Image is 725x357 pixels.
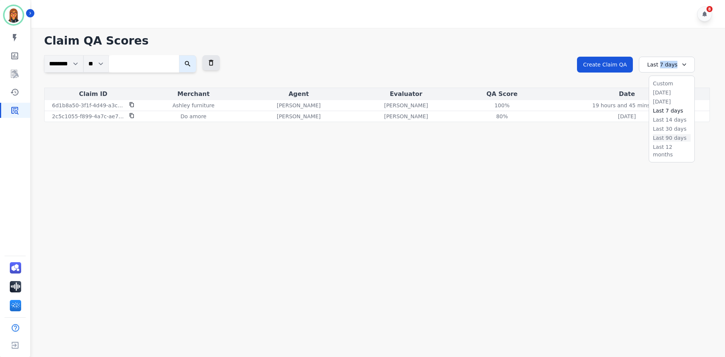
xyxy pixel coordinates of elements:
[485,102,519,109] div: 100%
[354,90,458,99] div: Evaluator
[5,6,23,24] img: Bordered avatar
[384,102,428,109] p: [PERSON_NAME]
[653,143,691,158] li: Last 12 months
[618,113,636,120] p: [DATE]
[653,134,691,142] li: Last 90 days
[653,80,691,87] li: Custom
[592,102,662,109] p: 19 hours and 45 mins ago
[247,90,351,99] div: Agent
[52,102,125,109] p: 6d1b8a50-3f1f-4d49-a3c0-3a6dc2ff7e57
[46,90,140,99] div: Claim ID
[384,113,428,120] p: [PERSON_NAME]
[639,57,695,73] div: Last 7 days
[52,113,125,120] p: 2c5c1055-f899-4a7c-ae78-7326bde1962d
[277,102,321,109] p: [PERSON_NAME]
[461,90,543,99] div: QA Score
[546,90,708,99] div: Date
[653,125,691,133] li: Last 30 days
[277,113,321,120] p: [PERSON_NAME]
[653,98,691,105] li: [DATE]
[653,107,691,114] li: Last 7 days
[485,113,519,120] div: 80%
[653,89,691,96] li: [DATE]
[143,90,244,99] div: Merchant
[173,102,214,109] p: Ashley furniture
[44,34,710,48] h1: Claim QA Scores
[706,6,713,12] div: 8
[577,57,633,73] button: Create Claim QA
[180,113,207,120] p: Do amore
[653,116,691,124] li: Last 14 days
